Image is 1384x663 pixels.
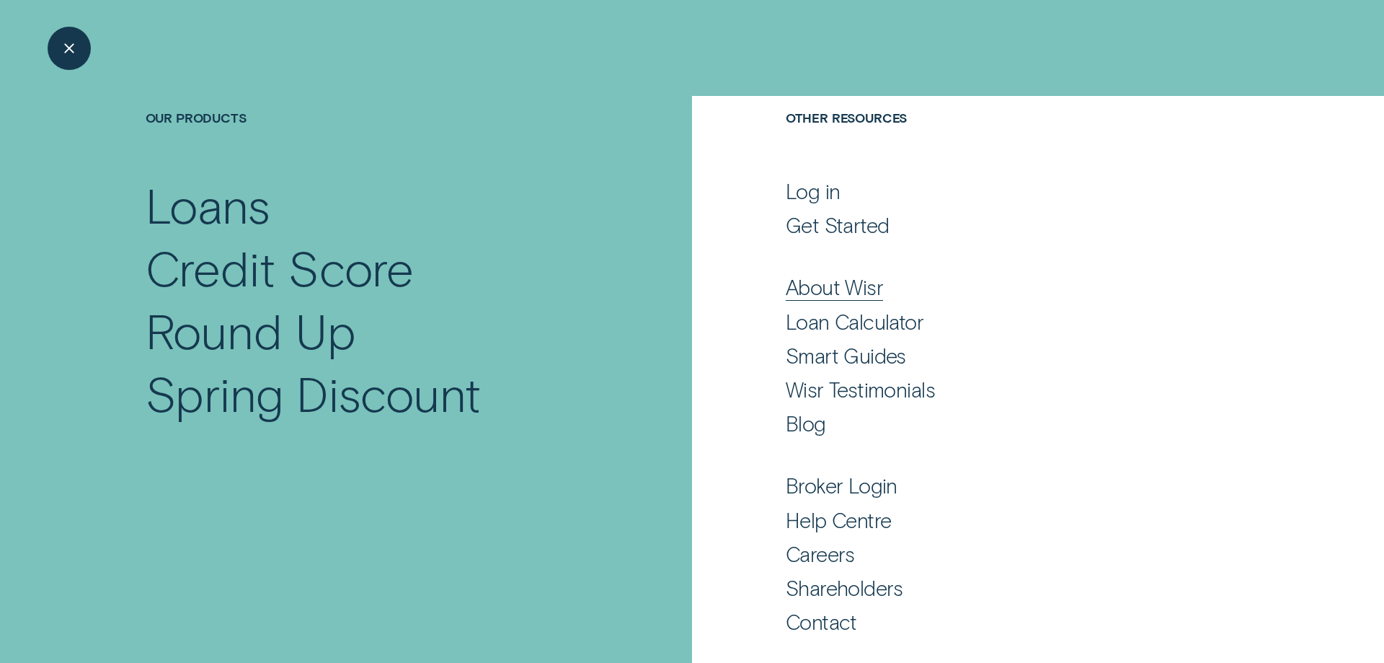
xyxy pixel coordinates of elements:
a: Help Centre [786,507,1238,533]
h4: Our Products [146,110,592,175]
div: Blog [786,410,826,436]
div: About Wisr [786,274,883,300]
div: Help Centre [786,507,892,533]
a: Careers [786,541,1238,567]
div: Contact [786,609,857,635]
h4: Other Resources [786,110,1238,175]
a: Credit Score [146,237,592,299]
a: Blog [786,410,1238,436]
div: Log in [786,178,840,204]
button: Close Menu [48,27,91,70]
div: Loan Calculator [786,309,923,335]
a: Spring Discount [146,362,592,425]
div: Get Started [786,212,890,238]
div: Careers [786,541,855,567]
div: Credit Score [146,237,414,299]
a: Smart Guides [786,343,1238,369]
a: Log in [786,178,1238,204]
a: Get Started [786,212,1238,238]
div: Spring Discount [146,362,481,425]
a: About Wisr [786,274,1238,300]
div: Shareholders [786,575,903,601]
div: Smart Guides [786,343,906,369]
a: Wisr Testimonials [786,377,1238,403]
a: Shareholders [786,575,1238,601]
div: Loans [146,174,270,237]
a: Broker Login [786,473,1238,499]
a: Loan Calculator [786,309,1238,335]
div: Round Up [146,299,356,362]
a: Loans [146,174,592,237]
div: Broker Login [786,473,897,499]
div: Wisr Testimonials [786,377,935,403]
a: Contact [786,609,1238,635]
a: Round Up [146,299,592,362]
